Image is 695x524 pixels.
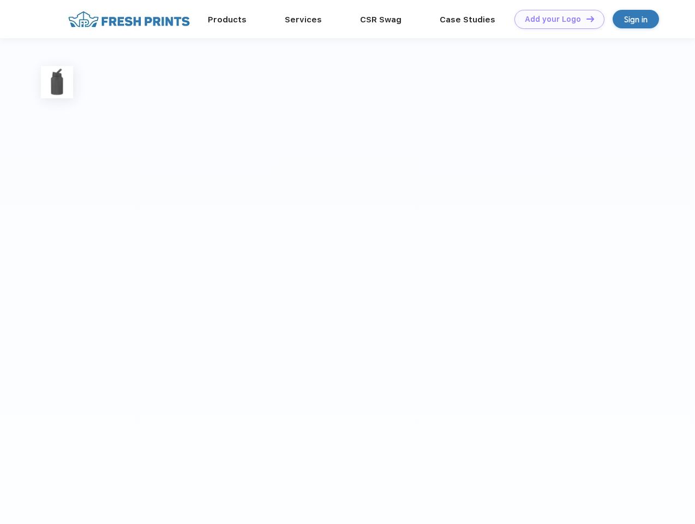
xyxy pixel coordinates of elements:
[41,66,73,98] img: func=resize&h=100
[613,10,659,28] a: Sign in
[65,10,193,29] img: fo%20logo%202.webp
[624,13,648,26] div: Sign in
[586,16,594,22] img: DT
[525,15,581,24] div: Add your Logo
[208,15,247,25] a: Products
